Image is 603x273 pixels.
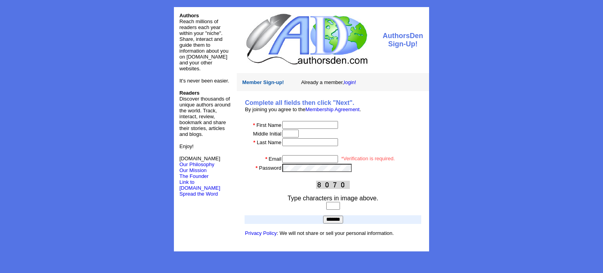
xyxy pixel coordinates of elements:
font: : We will not share or sell your personal information. [245,230,394,236]
a: Privacy Policy [245,230,277,236]
font: Spread the Word [179,191,218,197]
font: It's never been easier. [179,78,229,84]
b: Readers [179,90,199,96]
font: Password [259,165,281,171]
font: *Verification is required. [341,156,395,161]
font: Type characters in image above. [287,195,378,202]
a: Our Philosophy [179,161,214,167]
font: Last Name [257,139,281,145]
b: Complete all fields then click "Next". [245,99,354,106]
a: login! [344,79,356,85]
a: Spread the Word [179,190,218,197]
font: AuthorsDen Sign-Up! [383,32,423,48]
a: Our Mission [179,167,206,173]
font: [DOMAIN_NAME] [179,156,220,167]
font: Authors [179,13,199,18]
font: First Name [256,122,281,128]
font: Email [269,156,281,162]
font: Member Sign-up! [242,79,284,85]
font: Discover thousands of unique authors around the world. Track, interact, review, bookmark and shar... [179,90,230,137]
a: Link to [DOMAIN_NAME] [179,179,220,191]
font: Already a member, [301,79,356,85]
img: logo.jpg [244,13,369,66]
font: Middle Initial [253,131,281,137]
a: Membership Agreement [305,106,360,112]
font: Reach millions of readers each year within your "niche". Share, interact and guide them to inform... [179,18,228,71]
img: This Is CAPTCHA Image [316,181,350,189]
font: By joining you agree to the . [245,106,361,112]
font: Enjoy! [179,143,194,149]
a: The Founder [179,173,208,179]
